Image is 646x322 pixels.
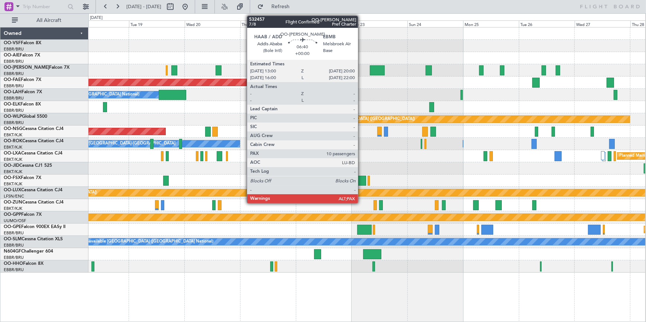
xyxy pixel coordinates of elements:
span: OO-GPP [4,212,21,217]
span: OO-LAH [4,90,22,94]
a: OO-LUXCessna Citation CJ4 [4,188,62,192]
div: Mon 18 [73,20,129,27]
span: OO-HHO [4,261,23,266]
button: All Aircraft [8,14,81,26]
button: Refresh [254,1,298,13]
a: EBKT/KJK [4,157,22,162]
a: EBKT/KJK [4,144,22,150]
span: OO-FAE [4,78,21,82]
a: EBBR/BRU [4,83,24,89]
a: OO-GPEFalcon 900EX EASy II [4,225,65,229]
div: [DATE] [90,15,103,21]
a: OO-AIEFalcon 7X [4,53,40,58]
a: OO-ZUNCessna Citation CJ4 [4,200,64,205]
span: OO-FSX [4,176,21,180]
a: OO-FSXFalcon 7X [4,176,41,180]
a: EBBR/BRU [4,120,24,126]
div: Owner [GEOGRAPHIC_DATA]-[GEOGRAPHIC_DATA] [75,138,175,149]
a: EBBR/BRU [4,59,24,64]
div: Tue 26 [519,20,575,27]
a: EBKT/KJK [4,132,22,138]
a: OO-FAEFalcon 7X [4,78,41,82]
div: Sun 24 [407,20,463,27]
a: EBBR/BRU [4,255,24,260]
span: N604GF [4,249,21,254]
a: OO-JIDCessna CJ1 525 [4,163,52,168]
div: Fri 22 [296,20,352,27]
a: EBBR/BRU [4,95,24,101]
span: OO-ZUN [4,200,22,205]
div: Planned Maint [GEOGRAPHIC_DATA] ([GEOGRAPHIC_DATA]) [298,114,415,125]
input: Trip Number [23,1,65,12]
span: [DATE] - [DATE] [126,3,161,10]
a: OO-LAHFalcon 7X [4,90,42,94]
a: EBBR/BRU [4,108,24,113]
span: All Aircraft [19,18,78,23]
a: EBKT/KJK [4,181,22,187]
a: EBBR/BRU [4,230,24,236]
span: OO-ROK [4,139,22,143]
a: OO-VSFFalcon 8X [4,41,41,45]
span: OO-JID [4,163,19,168]
a: OO-ROKCessna Citation CJ4 [4,139,64,143]
span: OO-[PERSON_NAME] [4,65,49,70]
span: OO-LUX [4,188,21,192]
a: OO-[PERSON_NAME]Falcon 7X [4,65,70,70]
span: OO-ELK [4,102,20,107]
div: Sat 23 [352,20,407,27]
span: OO-LXA [4,151,21,156]
span: OO-GPE [4,225,21,229]
a: OO-ELKFalcon 8X [4,102,41,107]
span: OO-AIE [4,53,20,58]
a: EBBR/BRU [4,71,24,77]
div: A/C Unavailable [GEOGRAPHIC_DATA] ([GEOGRAPHIC_DATA] National) [75,236,213,247]
div: Tue 19 [129,20,185,27]
div: Wed 20 [185,20,240,27]
a: EBKT/KJK [4,206,22,211]
a: OO-LXACessna Citation CJ4 [4,151,62,156]
a: EBKT/KJK [4,169,22,175]
a: LFSN/ENC [4,193,24,199]
a: EBBR/BRU [4,267,24,273]
a: EBBR/BRU [4,243,24,248]
a: UUMO/OSF [4,218,26,224]
span: Refresh [265,4,296,9]
a: OO-HHOFalcon 8X [4,261,43,266]
a: N604GFChallenger 604 [4,249,53,254]
a: EBBR/BRU [4,46,24,52]
a: OO-GPPFalcon 7X [4,212,42,217]
span: OO-SLM [4,237,22,241]
span: OO-NSG [4,127,22,131]
a: OO-WLPGlobal 5500 [4,114,47,119]
div: Thu 21 [240,20,296,27]
a: OO-SLMCessna Citation XLS [4,237,63,241]
span: OO-WLP [4,114,22,119]
div: Mon 25 [463,20,519,27]
a: OO-NSGCessna Citation CJ4 [4,127,64,131]
span: OO-VSF [4,41,21,45]
div: Wed 27 [575,20,630,27]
